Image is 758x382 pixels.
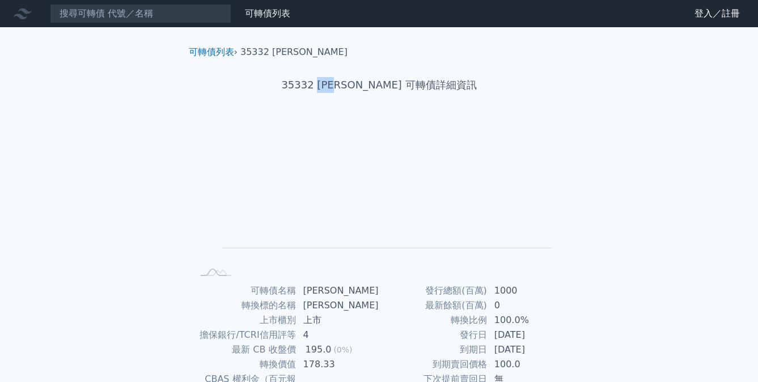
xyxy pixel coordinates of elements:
input: 搜尋可轉債 代號／名稱 [50,4,231,23]
td: 1000 [488,283,565,298]
td: 到期賣回價格 [379,357,488,372]
a: 可轉債列表 [245,8,290,19]
td: 178.33 [297,357,379,372]
td: 發行總額(百萬) [379,283,488,298]
td: 最新 CB 收盤價 [193,342,297,357]
td: 發行日 [379,328,488,342]
td: 100.0% [488,313,565,328]
td: 轉換標的名稱 [193,298,297,313]
td: 轉換價值 [193,357,297,372]
td: 可轉債名稱 [193,283,297,298]
td: 到期日 [379,342,488,357]
td: [DATE] [488,342,565,357]
td: 0 [488,298,565,313]
td: 擔保銀行/TCRI信用評等 [193,328,297,342]
g: Chart [211,129,552,264]
td: 轉換比例 [379,313,488,328]
div: 195.0 [303,343,334,356]
li: › [189,45,238,59]
td: 100.0 [488,357,565,372]
h1: 35332 [PERSON_NAME] 可轉債詳細資訊 [180,77,579,93]
td: 4 [297,328,379,342]
a: 可轉債列表 [189,46,234,57]
a: 登入／註冊 [685,5,749,23]
td: [DATE] [488,328,565,342]
td: [PERSON_NAME] [297,298,379,313]
span: (0%) [333,345,352,354]
li: 35332 [PERSON_NAME] [240,45,348,59]
td: [PERSON_NAME] [297,283,379,298]
td: 上市 [297,313,379,328]
td: 上市櫃別 [193,313,297,328]
td: 最新餘額(百萬) [379,298,488,313]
